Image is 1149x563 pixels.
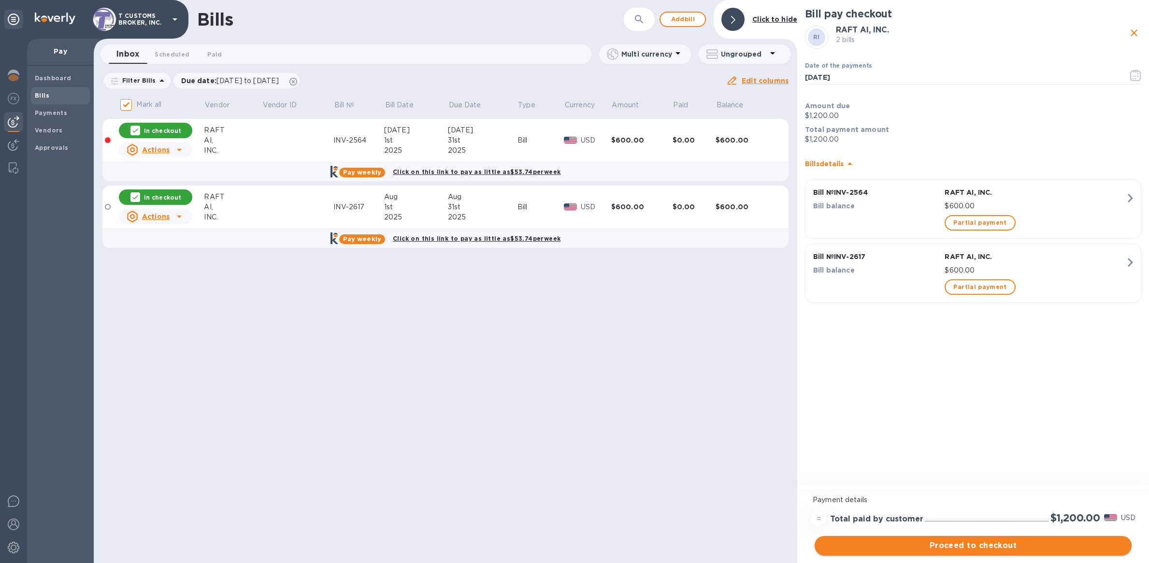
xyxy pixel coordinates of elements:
p: USD [581,202,611,212]
span: Type [518,100,548,110]
p: Bill № INV-2617 [813,252,941,261]
b: Amount due [805,102,850,110]
span: Inbox [116,47,139,61]
span: Proceed to checkout [822,540,1124,551]
div: $0.00 [673,135,716,145]
p: Ungrouped [721,49,767,59]
span: Partial payment [953,281,1006,293]
b: Dashboard [35,74,72,82]
div: RAFT [204,192,261,202]
div: AI, [204,135,261,145]
b: RI [813,33,820,41]
span: Balance [717,100,756,110]
p: Bill balance [813,201,941,211]
div: Bill [517,202,564,212]
p: Type [518,100,535,110]
p: USD [581,135,611,145]
span: Partial payment [953,217,1006,229]
span: Scheduled [155,49,189,59]
p: $600.00 [945,201,1125,211]
h2: Bill pay checkout [805,8,1141,20]
p: In checkout [144,127,181,135]
div: 31st [448,135,517,145]
img: Logo [35,13,75,24]
img: USD [1104,514,1117,521]
b: Bill s details [805,160,844,168]
p: Mark all [136,100,161,110]
u: Actions [142,146,170,154]
span: Paid [207,49,222,59]
div: Billsdetails [805,148,1141,179]
img: USD [564,203,577,210]
p: 2 bills [836,35,1127,45]
p: Payment details [813,495,1134,505]
p: Due Date [449,100,481,110]
div: 2025 [384,212,448,222]
div: Due date:[DATE] to [DATE] [173,73,300,88]
div: 1st [384,202,448,212]
span: Vendor ID [263,100,309,110]
div: $600.00 [611,202,673,212]
p: $1,200.00 [805,134,1141,144]
span: Vendor [205,100,242,110]
div: INV-2564 [333,135,384,145]
p: Balance [717,100,744,110]
span: Due Date [449,100,494,110]
button: Partial payment [945,215,1015,231]
p: $1,200.00 [805,111,1141,121]
p: Bill № [334,100,354,110]
p: Bill balance [813,265,941,275]
p: USD [1121,513,1135,523]
button: Bill №INV-2617RAFT AI, INC.Bill balance$600.00Partial payment [805,244,1141,303]
b: Click on this link to pay as little as $53.74 per week [393,168,560,175]
div: RAFT [204,125,261,135]
div: $600.00 [611,135,673,145]
div: Aug [384,192,448,202]
div: INV-2617 [333,202,384,212]
div: INC. [204,145,261,156]
span: Amount [612,100,651,110]
p: Currency [565,100,595,110]
p: In checkout [144,193,181,202]
p: RAFT AI, INC. [945,252,1125,261]
p: RAFT AI, INC. [945,188,1125,197]
u: Actions [142,213,170,220]
div: [DATE] [384,125,448,135]
p: Filter Bills [118,76,156,85]
b: Click to hide [752,15,797,23]
p: Bill № INV-2564 [813,188,941,197]
div: 2025 [448,145,517,156]
img: USD [564,137,577,144]
button: close [1127,26,1141,40]
b: Bills [35,92,49,99]
b: Payments [35,109,67,116]
div: 31st [448,202,517,212]
p: Vendor [205,100,230,110]
h1: Bills [197,9,233,29]
p: Amount [612,100,639,110]
div: [DATE] [448,125,517,135]
button: Partial payment [945,279,1015,295]
p: Pay [35,46,86,56]
div: 1st [384,135,448,145]
b: Approvals [35,144,69,151]
p: Vendor ID [263,100,297,110]
b: RAFT AI, INC. [836,25,889,34]
span: Bill Date [385,100,426,110]
span: Add bill [668,14,697,25]
span: Paid [673,100,701,110]
div: $600.00 [716,135,777,145]
b: Pay weekly [343,169,381,176]
p: Bill Date [385,100,414,110]
span: [DATE] to [DATE] [216,77,279,85]
div: $0.00 [673,202,716,212]
u: Edit columns [742,77,789,85]
div: 2025 [448,212,517,222]
div: Aug [448,192,517,202]
button: Addbill [660,12,706,27]
div: Unpin categories [4,10,23,29]
b: Click on this link to pay as little as $53.74 per week [393,235,560,242]
img: Foreign exchange [8,93,19,104]
p: Due date : [181,76,284,86]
